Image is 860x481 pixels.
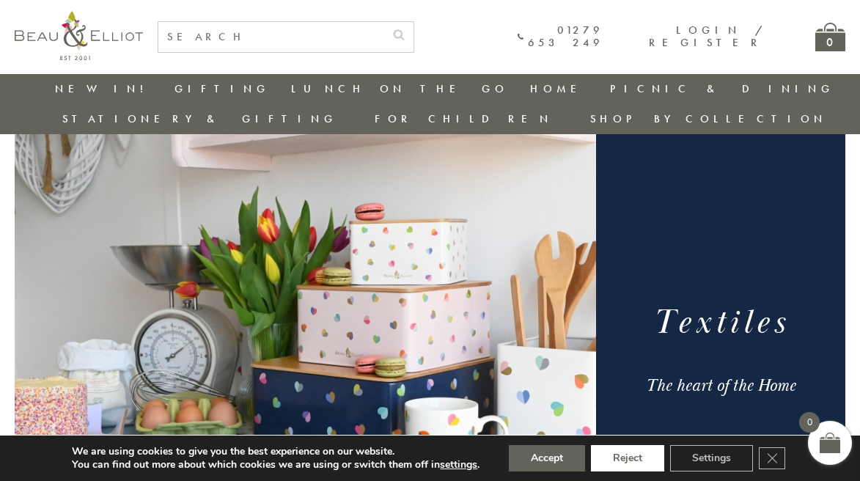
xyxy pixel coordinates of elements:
[799,412,820,433] span: 0
[291,81,508,96] a: Lunch On The Go
[609,375,833,397] div: The heart of the Home
[62,111,337,126] a: Stationery & Gifting
[609,301,833,345] h1: Textiles
[530,81,589,96] a: Home
[15,11,143,60] img: logo
[72,445,479,458] p: We are using cookies to give you the best experience on our website.
[72,458,479,471] p: You can find out more about which cookies we are using or switch them off in .
[815,23,845,51] a: 0
[174,81,270,96] a: Gifting
[649,23,764,50] a: Login / Register
[158,22,384,52] input: SEARCH
[518,24,603,50] a: 01279 653 249
[509,445,585,471] button: Accept
[55,81,153,96] a: New in!
[759,447,785,469] button: Close GDPR Cookie Banner
[670,445,753,471] button: Settings
[440,458,477,471] button: settings
[375,111,553,126] a: For Children
[591,445,664,471] button: Reject
[590,111,827,126] a: Shop by collection
[610,81,834,96] a: Picnic & Dining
